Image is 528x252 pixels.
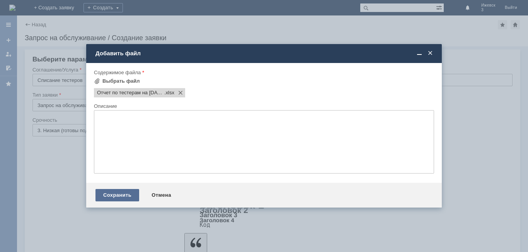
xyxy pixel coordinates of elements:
span: Отчет по тестерам на 21.08.25 (1).xlsx [97,90,164,96]
span: Отчет по тестерам на 21.08.25 (1).xlsx [164,90,174,96]
span: Свернуть (Ctrl + M) [416,50,423,57]
div: Добавить файл [95,50,434,57]
div: Содержимое файла [94,70,433,75]
div: Добрый день, [PERSON_NAME]. Запрос на списание тестеров. [3,3,113,15]
span: Закрыть [426,50,434,57]
div: Описание [94,104,433,109]
div: Выбрать файл [102,78,140,84]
